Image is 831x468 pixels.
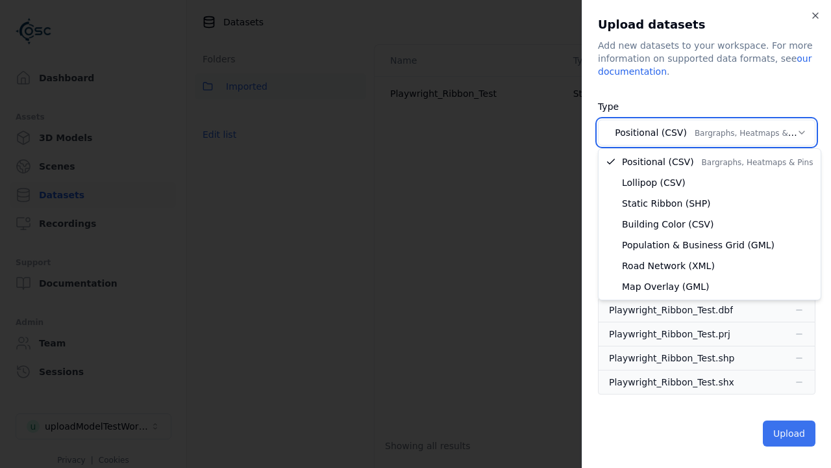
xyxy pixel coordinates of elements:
[622,239,775,252] span: Population & Business Grid (GML)
[622,218,713,231] span: Building Color (CSV)
[622,280,710,293] span: Map Overlay (GML)
[702,158,813,167] span: Bargraphs, Heatmaps & Pins
[622,155,813,168] span: Positional (CSV)
[622,259,715,272] span: Road Network (XML)
[622,176,686,189] span: Lollipop (CSV)
[622,197,711,210] span: Static Ribbon (SHP)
